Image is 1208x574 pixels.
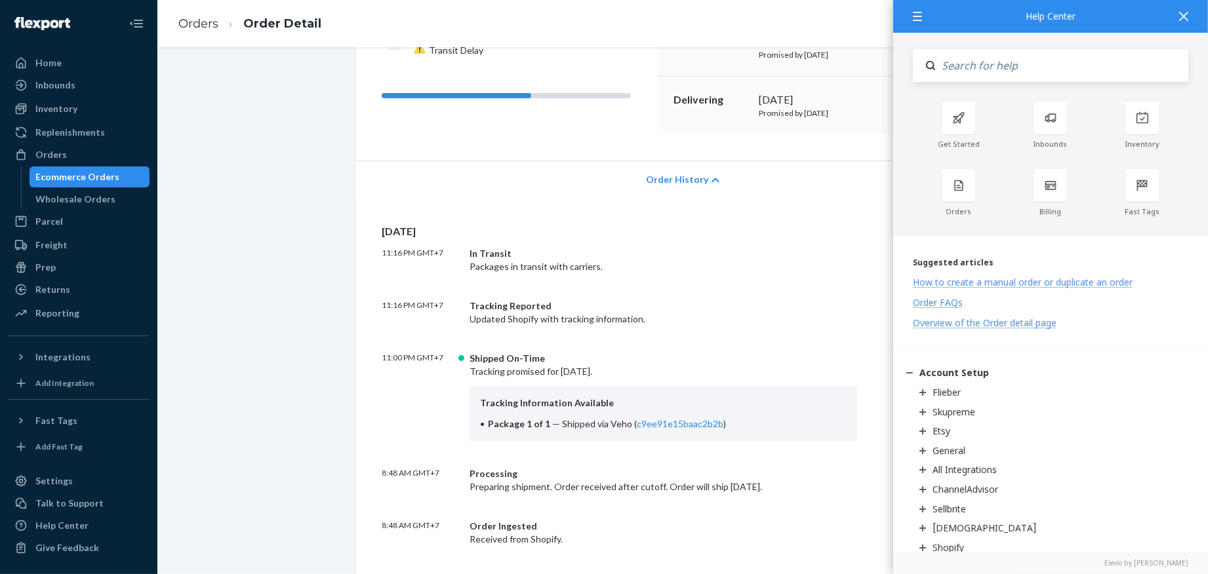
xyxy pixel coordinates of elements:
[30,166,150,187] a: Ecommerce Orders
[759,49,883,60] p: Promised by [DATE]
[674,92,748,107] p: Delivering
[933,386,961,398] div: Flieber
[35,126,105,139] div: Replenishments
[759,92,883,107] div: [DATE]
[178,16,218,31] a: Orders
[562,418,726,429] span: Shipped via Veho ( )
[913,558,1188,567] a: Elevio by [PERSON_NAME]
[759,107,883,119] p: Promised by [DATE]
[913,207,1005,216] div: Orders
[637,418,723,429] a: c9ee91e15baac2b2b
[1005,140,1097,149] div: Inbounds
[382,247,459,273] p: 11:16 PM GMT+7
[1097,140,1188,149] div: Inventory
[8,144,150,165] a: Orders
[480,396,847,410] p: Tracking Information Available
[8,211,150,232] a: Parcel
[382,299,459,326] p: 11:16 PM GMT+7
[913,296,963,309] div: Order FAQs
[913,316,1057,329] div: Overview of the Order detail page
[8,257,150,278] a: Prep
[933,483,998,495] div: ChannelAdvisor
[382,352,459,441] p: 11:00 PM GMT+7
[933,541,964,554] div: Shopify
[913,12,1188,21] div: Help Center
[913,140,1005,149] div: Get Started
[8,537,150,558] button: Give Feedback
[8,279,150,300] a: Returns
[470,299,857,326] div: Updated Shopify with tracking information.
[470,520,857,533] div: Order Ingested
[933,425,950,437] div: Etsy
[35,414,77,427] div: Fast Tags
[35,56,62,69] div: Home
[35,307,79,320] div: Reporting
[8,436,150,457] a: Add Fast Tag
[35,377,94,389] div: Add Integration
[243,16,321,31] a: Order Detail
[470,247,857,260] div: In Transit
[933,503,966,515] div: Sellbrite
[8,347,150,368] button: Integrations
[935,49,1188,82] input: Search
[933,444,965,457] div: General
[35,102,77,115] div: Inventory
[933,406,975,418] div: Skupreme
[35,215,63,228] div: Parcel
[8,98,150,119] a: Inventory
[8,470,150,491] a: Settings
[14,17,70,30] img: Flexport logo
[35,148,67,161] div: Orders
[35,519,89,532] div: Help Center
[382,520,459,546] p: 8:48 AM GMT+7
[35,239,68,252] div: Freight
[36,193,116,206] div: Wholesale Orders
[35,474,73,488] div: Settings
[933,463,997,476] div: All Integrations
[8,122,150,143] a: Replenishments
[8,410,150,431] button: Fast Tags
[488,418,550,429] span: Package 1 of 1
[35,261,56,274] div: Prep
[933,522,1037,534] div: [DEMOGRAPHIC_DATA]
[470,352,857,365] div: Shipped On-Time
[8,75,150,96] a: Inbounds
[123,10,150,37] button: Close Navigation
[470,467,857,493] div: Preparing shipment. Order received after cutoff. Order will ship [DATE].
[470,299,857,313] div: Tracking Reported
[470,520,857,546] div: Received from Shopify.
[168,5,332,43] ol: breadcrumbs
[35,541,99,554] div: Give Feedback
[30,189,150,210] a: Wholesale Orders
[913,276,1133,288] div: How to create a manual order or duplicate an order
[646,173,708,186] span: Order History
[470,467,857,480] div: Processing
[8,373,150,394] a: Add Integration
[552,418,560,429] span: —
[382,224,984,239] p: [DATE]
[8,52,150,73] a: Home
[8,515,150,536] a: Help Center
[35,351,91,364] div: Integrations
[35,283,70,296] div: Returns
[913,257,994,268] span: Suggested articles
[8,303,150,324] a: Reporting
[1097,207,1188,216] div: Fast Tags
[35,79,75,92] div: Inbounds
[470,247,857,273] div: Packages in transit with carriers.
[413,45,483,56] span: Transit Delay
[35,441,83,452] div: Add Fast Tag
[35,497,104,510] div: Talk to Support
[919,366,989,379] div: Account Setup
[8,493,150,514] a: Talk to Support
[36,170,120,183] div: Ecommerce Orders
[8,235,150,256] a: Freight
[382,467,459,493] p: 8:48 AM GMT+7
[1005,207,1097,216] div: Billing
[470,352,857,441] div: Tracking promised for [DATE].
